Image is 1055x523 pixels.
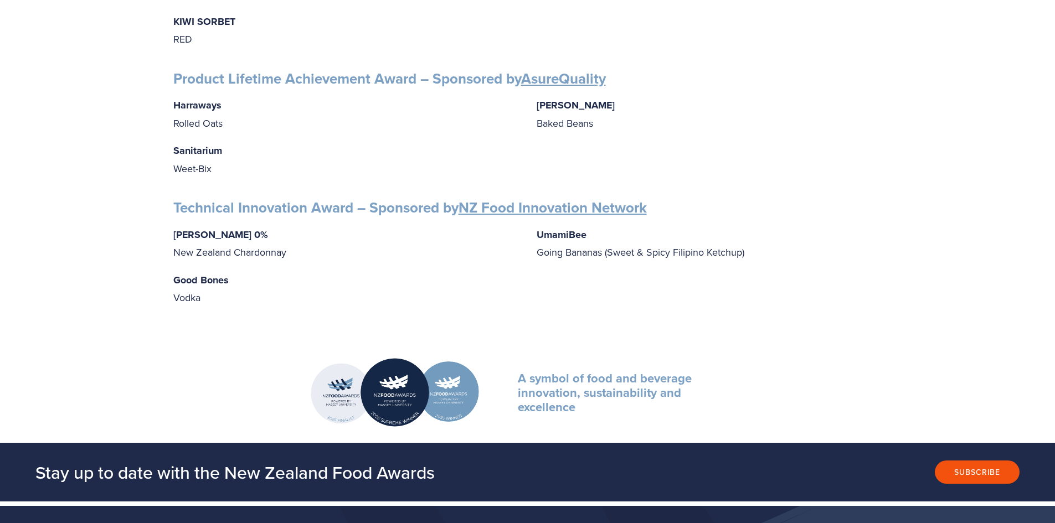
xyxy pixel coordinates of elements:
[173,98,222,112] strong: Harraways
[35,461,685,483] h2: Stay up to date with the New Zealand Food Awards
[521,68,606,89] a: AsureQuality
[173,96,519,132] p: Rolled Oats
[173,197,647,218] strong: Technical Innovation Award – Sponsored by
[537,226,882,261] p: Going Bananas (Sweet & Spicy Filipino Ketchup)
[173,273,229,287] strong: Good Bones
[173,226,519,261] p: New Zealand Chardonnay
[173,143,222,158] strong: Sanitarium
[537,96,882,132] p: Baked Beans
[518,369,695,416] strong: A symbol of food and beverage innovation, sustainability and excellence
[173,227,268,242] strong: [PERSON_NAME] 0%
[173,13,519,48] p: RED
[173,142,519,177] p: Weet-Bix
[537,98,615,112] strong: [PERSON_NAME]
[173,271,519,307] p: Vodka
[173,68,606,89] strong: Product Lifetime Achievement Award – Sponsored by
[935,460,1020,484] button: Subscribe
[173,14,235,29] strong: KIWI SORBET
[459,197,647,218] a: NZ Food Innovation Network
[537,227,586,242] strong: UmamiBee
